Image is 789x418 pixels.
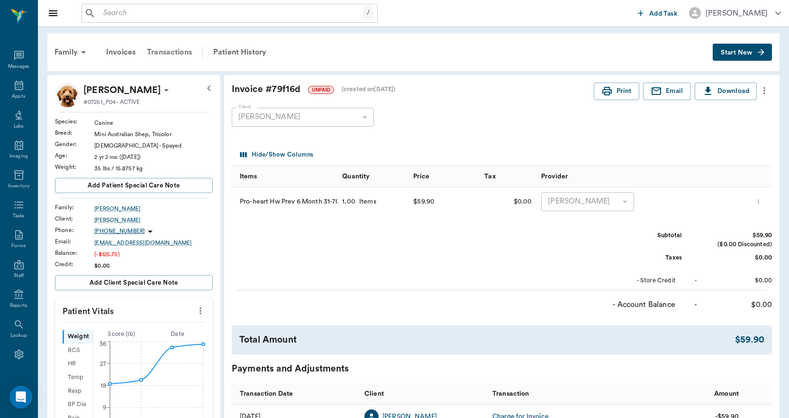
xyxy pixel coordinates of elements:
div: Tax [480,166,536,187]
div: $59.90 [413,195,435,209]
a: [PERSON_NAME] [94,204,213,213]
button: more [757,83,772,99]
div: [DEMOGRAPHIC_DATA] - Spayed [94,141,213,150]
div: Resp [63,384,93,398]
div: 1.00 [342,197,355,206]
div: $59.90 [701,231,772,240]
div: Breed : [55,129,94,137]
a: Transactions [141,41,198,64]
div: Mini Australian Shep, Tricolor [94,130,213,139]
div: Bailey Duren [83,83,161,98]
button: Add client Special Care Note [55,275,213,290]
img: Profile Image [55,83,80,107]
div: Inventory [8,183,29,190]
div: Pro-heart Hw Prev 6 Month 31-70lbs [232,187,337,216]
div: Open Intercom Messenger [9,386,32,409]
div: BP Dia [63,398,93,412]
div: Client : [55,214,94,223]
div: / [363,7,373,19]
div: Tax [484,163,495,190]
p: Patient Vitals [55,298,213,322]
input: Search [100,7,363,20]
div: Quantity [337,166,408,187]
div: $59.90 [735,333,764,347]
div: Credit : [55,260,94,269]
div: Items [355,197,376,206]
div: Email : [55,237,94,246]
div: Transaction Date [232,383,360,404]
div: Items [240,163,257,190]
div: Staff [14,272,24,279]
div: - [695,276,697,285]
div: [PERSON_NAME] [232,108,374,127]
span: Add client Special Care Note [90,278,178,288]
div: Date [149,330,206,339]
a: Patient History [208,41,272,64]
div: Price [413,163,429,190]
div: [PERSON_NAME] [706,8,768,19]
tspan: 9 [103,405,106,410]
div: Transaction [492,381,529,407]
a: [PERSON_NAME] [94,216,213,224]
tspan: 18 [100,383,106,389]
div: Taxes [611,253,682,262]
div: Temp [63,371,93,384]
div: Amount [714,381,739,407]
a: [EMAIL_ADDRESS][DOMAIN_NAME] [94,239,213,247]
div: BCS [63,344,93,357]
div: Invoice # 79f16d [232,83,594,96]
button: Email [643,83,691,100]
div: [PERSON_NAME] [541,192,634,211]
label: Client [238,103,251,110]
tspan: 27 [100,361,107,366]
div: - Account Balance [604,299,675,310]
tspan: 36 [100,341,106,347]
div: Messages [8,63,30,70]
div: Client [360,383,488,404]
div: $0.00 [701,299,772,310]
button: Select columns [238,148,316,162]
button: Start New [713,44,772,61]
p: [PHONE_NUMBER] [94,227,145,235]
div: Transaction [488,383,616,404]
div: Reports [10,302,27,309]
div: Subtotal [611,231,682,240]
div: Weight : [55,163,94,171]
div: Items [232,166,337,187]
div: $0.00 [94,261,213,270]
button: more [753,194,764,210]
div: Balance : [55,249,94,257]
div: $0.00 [701,276,772,285]
button: Add Task [634,4,681,22]
div: Species : [55,117,94,126]
div: 2 yr 2 mo ([DATE]) [94,153,213,161]
a: Invoices [100,41,141,64]
div: Total Amount [239,333,735,347]
div: - Store Credit [605,276,676,285]
p: #07251_P04 - ACTIVE [83,98,140,106]
div: Payments and Adjustments [232,362,772,376]
div: Family : [55,203,94,212]
div: Transaction Date [240,381,293,407]
div: Forms [11,242,26,250]
div: Canine [94,119,213,127]
div: Phone : [55,226,94,234]
div: Imaging [9,153,28,160]
div: ($0.00 Discounted) [701,240,772,249]
button: more [193,303,208,319]
button: [PERSON_NAME] [681,4,789,22]
button: Download [695,83,757,100]
div: Price [408,166,480,187]
span: Add patient Special Care Note [88,180,180,191]
div: Gender : [55,140,94,149]
div: Appts [12,93,25,100]
div: Weight [63,330,93,344]
div: Age : [55,151,94,160]
div: Provider [541,163,568,190]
